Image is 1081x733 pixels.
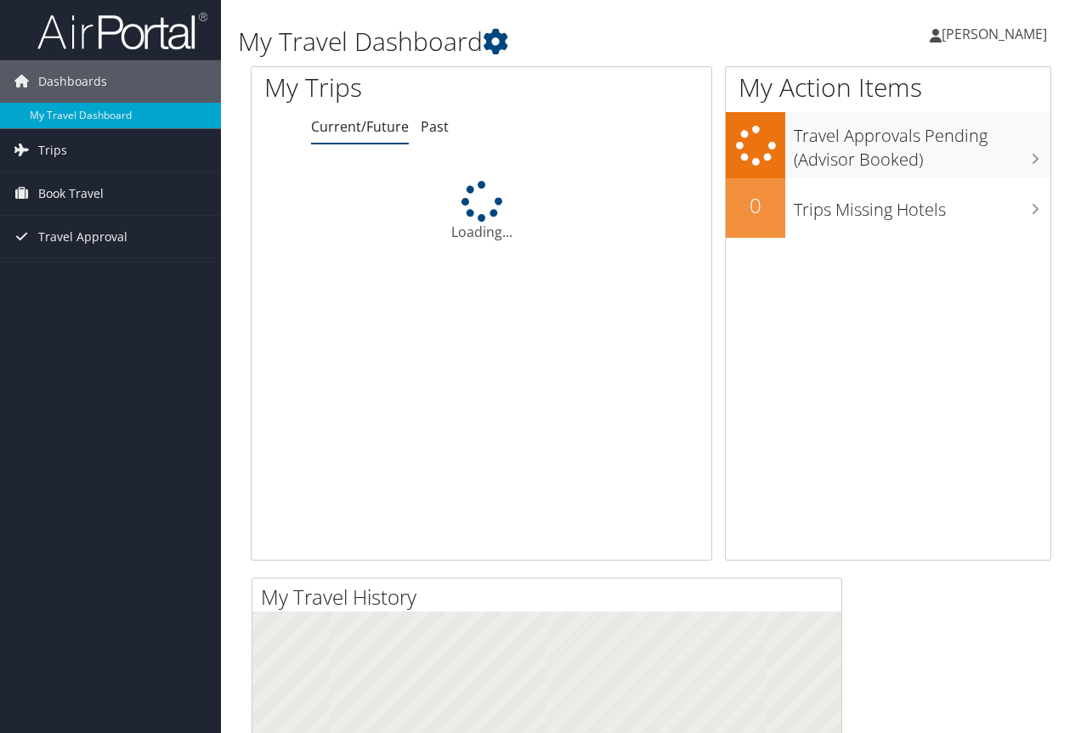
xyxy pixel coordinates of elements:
a: 0Trips Missing Hotels [726,178,1050,238]
h3: Travel Approvals Pending (Advisor Booked) [794,116,1050,172]
a: [PERSON_NAME] [930,8,1064,59]
span: [PERSON_NAME] [942,25,1047,43]
a: Past [421,117,449,136]
div: Loading... [252,181,711,242]
span: Dashboards [38,60,107,103]
h2: My Travel History [261,583,841,612]
h3: Trips Missing Hotels [794,189,1050,222]
span: Trips [38,129,67,172]
h1: My Trips [264,70,507,105]
h1: My Travel Dashboard [238,24,789,59]
img: airportal-logo.png [37,11,207,51]
h2: 0 [726,191,785,220]
a: Current/Future [311,117,409,136]
a: Travel Approvals Pending (Advisor Booked) [726,112,1050,178]
h1: My Action Items [726,70,1050,105]
span: Travel Approval [38,216,127,258]
span: Book Travel [38,172,104,215]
